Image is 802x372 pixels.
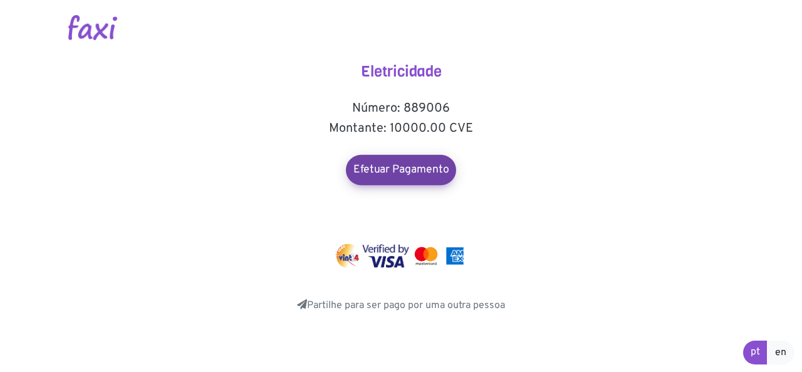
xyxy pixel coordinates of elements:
img: mastercard [412,244,440,268]
img: visa [362,244,409,268]
img: mastercard [443,244,467,268]
a: en [767,341,794,364]
img: vinti4 [335,244,360,268]
h5: Número: 889006 [276,101,526,116]
a: Partilhe para ser pago por uma outra pessoa [297,299,505,312]
h4: Eletricidade [276,63,526,81]
a: pt [743,341,768,364]
h5: Montante: 10000.00 CVE [276,121,526,136]
a: Efetuar Pagamento [346,155,456,185]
